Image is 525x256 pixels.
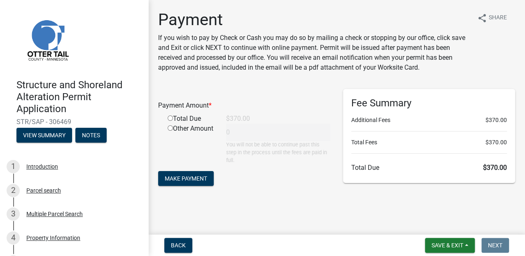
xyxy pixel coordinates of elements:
[351,97,507,109] h6: Fee Summary
[485,138,507,147] span: $370.00
[75,133,107,139] wm-modal-confirm: Notes
[158,10,471,30] h1: Payment
[171,242,186,249] span: Back
[351,164,507,171] h6: Total Due
[351,116,507,124] li: Additional Fees
[158,171,214,186] button: Make Payment
[16,9,78,70] img: Otter Tail County, Minnesota
[7,231,20,244] div: 4
[158,33,471,73] p: If you wish to pay by Check or Cash you may do so by mailing a check or stopping by our office, c...
[483,164,507,171] span: $370.00
[16,118,132,126] span: STR/SAP - 306469
[351,138,507,147] li: Total Fees
[26,235,80,241] div: Property Information
[477,13,487,23] i: share
[7,184,20,197] div: 2
[165,175,207,181] span: Make Payment
[481,238,509,253] button: Next
[7,160,20,173] div: 1
[488,242,502,249] span: Next
[485,116,507,124] span: $370.00
[164,238,192,253] button: Back
[432,242,463,249] span: Save & Exit
[16,133,72,139] wm-modal-confirm: Summary
[26,211,83,217] div: Multiple Parcel Search
[16,79,142,115] h4: Structure and Shoreland Alteration Permit Application
[471,10,513,26] button: shareShare
[152,101,337,110] div: Payment Amount
[7,207,20,221] div: 3
[16,128,72,143] button: View Summary
[425,238,475,253] button: Save & Exit
[489,13,507,23] span: Share
[26,188,61,193] div: Parcel search
[26,164,58,169] div: Introduction
[161,124,220,164] div: Other Amount
[161,114,220,124] div: Total Due
[75,128,107,143] button: Notes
